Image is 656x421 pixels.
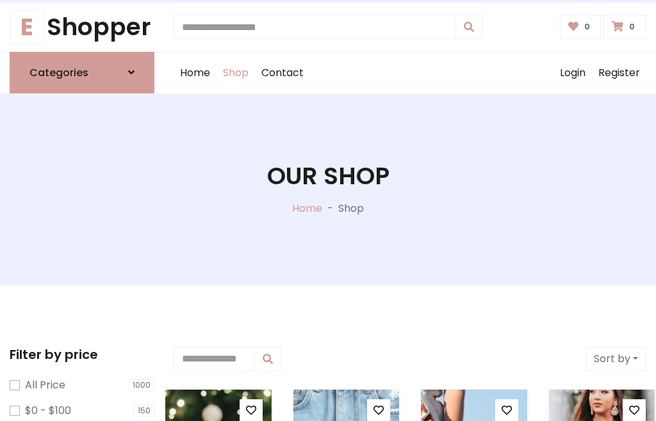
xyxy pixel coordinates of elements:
h6: Categories [29,67,88,79]
span: 0 [581,21,593,33]
a: Home [292,201,322,216]
span: 150 [134,404,154,417]
a: EShopper [10,13,154,42]
a: 0 [560,15,602,39]
span: 1000 [129,379,154,392]
p: - [322,201,338,216]
h5: Filter by price [10,347,154,362]
button: Sort by [586,347,646,371]
a: Shop [217,52,255,93]
a: Register [592,52,646,93]
a: Contact [255,52,310,93]
span: 0 [626,21,638,33]
p: Shop [338,201,364,216]
a: Categories [10,52,154,93]
a: Home [174,52,217,93]
h1: Our Shop [267,162,389,191]
h1: Shopper [10,13,154,42]
label: $0 - $100 [25,403,71,418]
a: 0 [603,15,646,39]
a: Login [553,52,592,93]
span: E [10,10,44,44]
label: All Price [25,377,65,393]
